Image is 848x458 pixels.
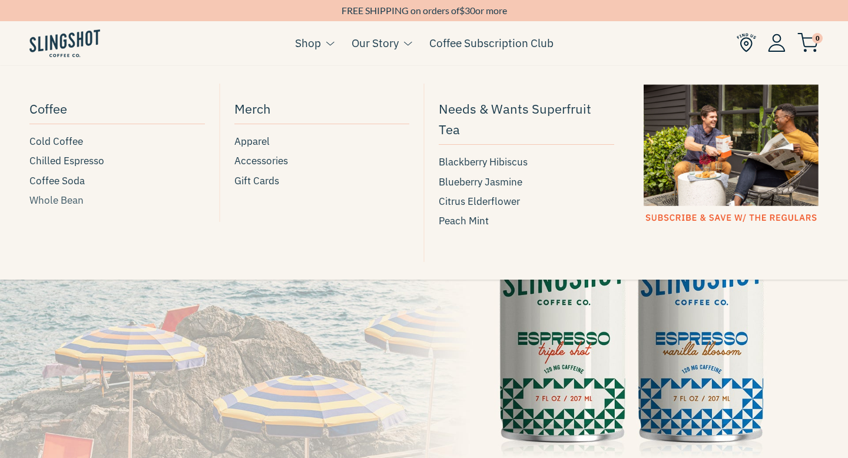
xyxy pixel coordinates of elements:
span: Coffee [29,98,67,119]
a: Needs & Wants Superfruit Tea [439,95,614,145]
span: Apparel [234,134,270,150]
span: Coffee Soda [29,173,85,189]
span: Needs & Wants Superfruit Tea [439,98,614,140]
span: Whole Bean [29,193,84,208]
span: Gift Cards [234,173,279,189]
a: Apparel [234,134,410,150]
a: Our Story [352,34,399,52]
a: 0 [797,36,819,50]
img: cart [797,33,819,52]
a: Coffee Subscription Club [429,34,554,52]
span: Peach Mint [439,213,489,229]
a: Cold Coffee [29,134,205,150]
span: 0 [812,33,823,44]
a: Coffee [29,95,205,124]
a: Citrus Elderflower [439,194,614,210]
span: Blackberry Hibiscus [439,154,528,170]
img: Account [768,34,786,52]
a: Chilled Espresso [29,153,205,169]
span: Cold Coffee [29,134,83,150]
a: Blackberry Hibiscus [439,154,614,170]
a: Whole Bean [29,193,205,208]
span: Accessories [234,153,288,169]
a: Blueberry Jasmine [439,174,614,190]
a: Coffee Soda [29,173,205,189]
span: Chilled Espresso [29,153,104,169]
a: Shop [295,34,321,52]
a: Gift Cards [234,173,410,189]
span: Merch [234,98,271,119]
a: Merch [234,95,410,124]
span: Blueberry Jasmine [439,174,522,190]
a: Accessories [234,153,410,169]
span: Citrus Elderflower [439,194,520,210]
img: Find Us [737,33,756,52]
a: Peach Mint [439,213,614,229]
span: $ [459,5,465,16]
span: 30 [465,5,475,16]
